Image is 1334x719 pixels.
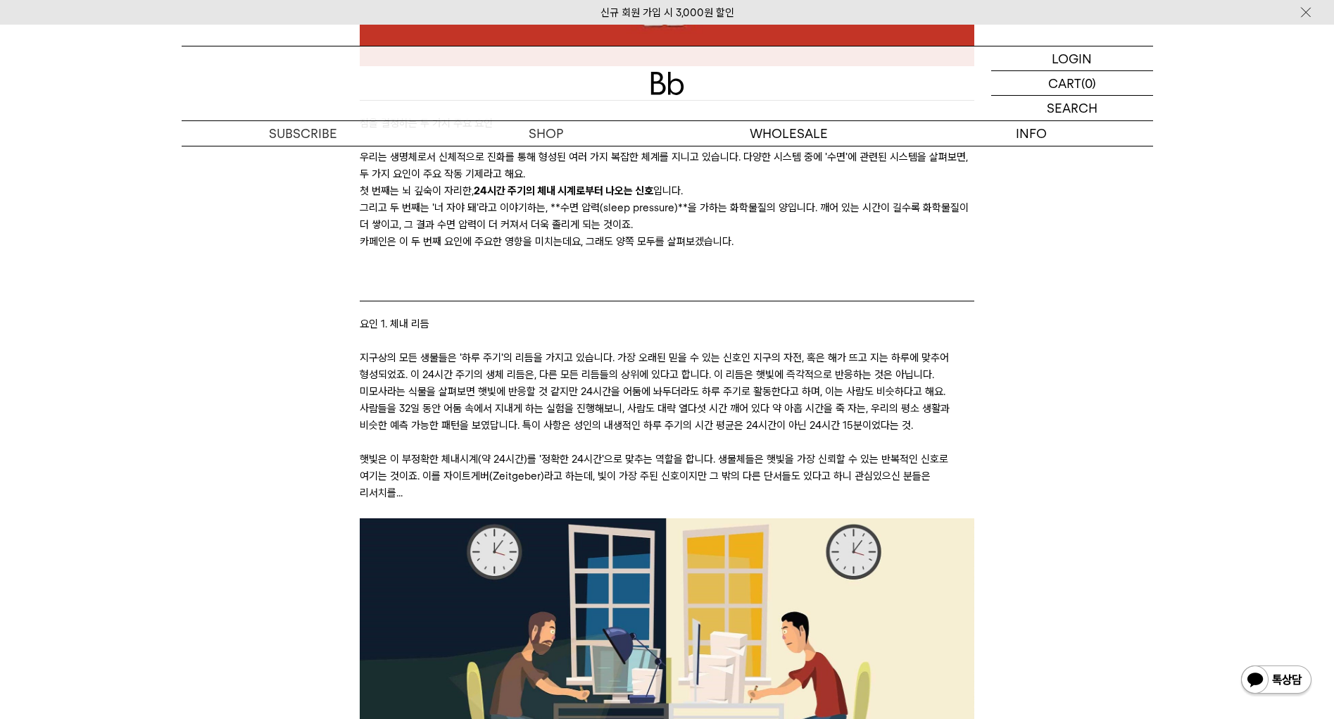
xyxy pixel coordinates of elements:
p: 우리는 생명체로서 신체적으로 진화를 통해 형성된 여러 가지 복잡한 체계를 지니고 있습니다. 다양한 시스템 중에 '수면'에 관련된 시스템을 살펴보면, 두 가지 요인이 주요 작동... [360,149,974,182]
p: LOGIN [1052,46,1092,70]
img: 로고 [650,72,684,95]
p: WHOLESALE [667,121,910,146]
a: CART (0) [991,71,1153,96]
a: 신규 회원 가입 시 3,000원 할인 [600,6,734,19]
a: SHOP [424,121,667,146]
p: 햇빛은 이 부정확한 체내시계(약 24시간)를 '정확한 24시간'으로 맞추는 역할을 합니다. 생물체들은 햇빛을 가장 신뢰할 수 있는 반복적인 신호로 여기는 것이죠. 이를 자이트... [360,451,974,501]
p: (0) [1081,71,1096,95]
a: SUBSCRIBE [182,121,424,146]
strong: 24시간 주기의 체내 시계로부터 나오는 신호 [474,185,653,197]
img: 카카오톡 채널 1:1 채팅 버튼 [1240,664,1313,698]
li: 그리고 두 번째는 '너 자야 돼'라고 이야기하는, **수면 압력(sleep pressure)**을 가하는 화학물질의 양입니다. 깨어 있는 시간이 길수록 화학물질이 더 쌓이고,... [360,199,974,233]
li: 첫 번째는 뇌 깊숙이 자리한, 입니다. [360,182,974,199]
p: 지구상의 모든 생물들은 '하루 주기'의 리듬을 가지고 있습니다. 가장 오래된 믿을 수 있는 신호인 지구의 자전, 혹은 해가 뜨고 지는 하루에 맞추어 형성되었죠. 이 24시간 ... [360,349,974,434]
a: LOGIN [991,46,1153,71]
p: SEARCH [1047,96,1097,120]
p: CART [1048,71,1081,95]
p: INFO [910,121,1153,146]
blockquote: 요인 1. 체내 리듬 [360,301,974,349]
p: 카페인은 이 두 번째 요인에 주요한 영향을 미치는데요, 그래도 양쪽 모두를 살펴보겠습니다. [360,233,974,250]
